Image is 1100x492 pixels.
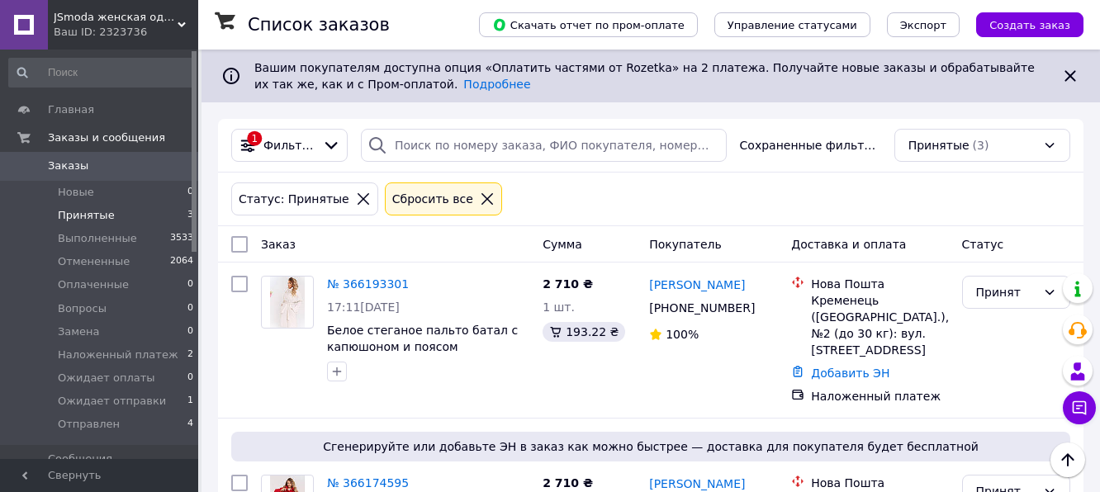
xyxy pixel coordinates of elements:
div: Нова Пошта [811,475,948,491]
span: Сгенерируйте или добавьте ЭН в заказ как можно быстрее — доставка для покупателя будет бесплатной [238,438,1064,455]
span: Отмененные [58,254,130,269]
span: 0 [187,185,193,200]
span: Наложенный платеж [58,348,178,362]
span: 2 [187,348,193,362]
button: Наверх [1050,442,1085,477]
span: Принятые [58,208,115,223]
span: 3533 [170,231,193,246]
span: 3 [187,208,193,223]
span: 0 [187,301,193,316]
span: Сохраненные фильтры: [740,137,881,154]
img: Фото товару [270,277,305,328]
span: Вашим покупателям доступна опция «Оплатить частями от Rozetka» на 2 платежа. Получайте новые зака... [254,61,1035,91]
input: Поиск по номеру заказа, ФИО покупателя, номеру телефона, Email, номеру накладной [361,129,727,162]
a: Добавить ЭН [811,367,889,380]
span: Сумма [543,238,582,251]
a: [PERSON_NAME] [649,475,745,492]
span: Статус [962,238,1004,251]
span: Оплаченные [58,277,129,292]
div: 193.22 ₴ [543,322,625,342]
a: Фото товару [261,276,314,329]
span: 2 710 ₴ [543,476,593,490]
span: (3) [973,139,989,152]
button: Скачать отчет по пром-оплате [479,12,698,37]
span: 2 710 ₴ [543,277,593,291]
span: 2064 [170,254,193,269]
button: Управление статусами [714,12,870,37]
span: 1 [187,394,193,409]
button: Чат с покупателем [1063,391,1096,424]
a: Подробнее [463,78,530,91]
span: Выполненные [58,231,137,246]
a: № 366193301 [327,277,409,291]
button: Экспорт [887,12,960,37]
div: Сбросить все [389,190,477,208]
input: Поиск [8,58,195,88]
span: Создать заказ [989,19,1070,31]
span: Главная [48,102,94,117]
span: 1 шт. [543,300,575,314]
span: 17:11[DATE] [327,300,400,314]
a: № 366174595 [327,476,409,490]
a: Создать заказ [960,17,1083,31]
h1: Список заказов [248,15,390,35]
span: Ожидает отправки [58,394,166,409]
div: Ваш ID: 2323736 [54,25,198,40]
a: [PERSON_NAME] [649,277,745,293]
span: Новые [58,185,94,200]
span: Отправлен [58,417,120,432]
span: Скачать отчет по пром-оплате [492,17,685,32]
span: Сообщения [48,452,112,466]
span: Фильтры [263,137,315,154]
span: JSmoda женская одежда батал [54,10,178,25]
span: 100% [666,328,699,341]
span: 4 [187,417,193,432]
span: [PHONE_NUMBER] [649,301,755,315]
button: Создать заказ [976,12,1083,37]
span: 0 [187,324,193,339]
a: Белое стеганое пальто батал с капюшоном и поясом [327,324,518,353]
span: Принятые [908,137,970,154]
span: 0 [187,371,193,386]
div: Статус: Принятые [235,190,353,208]
span: Доставка и оплата [791,238,906,251]
span: 0 [187,277,193,292]
div: Принят [976,283,1036,301]
span: Управление статусами [728,19,857,31]
div: Нова Пошта [811,276,948,292]
span: Заказ [261,238,296,251]
div: Наложенный платеж [811,388,948,404]
span: Вопросы [58,301,107,316]
span: Ожидает оплаты [58,371,155,386]
span: Замена [58,324,100,339]
span: Покупатель [649,238,722,251]
span: Экспорт [900,19,946,31]
div: Кременець ([GEOGRAPHIC_DATA].), №2 (до 30 кг): вул. [STREET_ADDRESS] [811,292,948,358]
span: Заказы и сообщения [48,130,165,145]
span: Заказы [48,158,88,173]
